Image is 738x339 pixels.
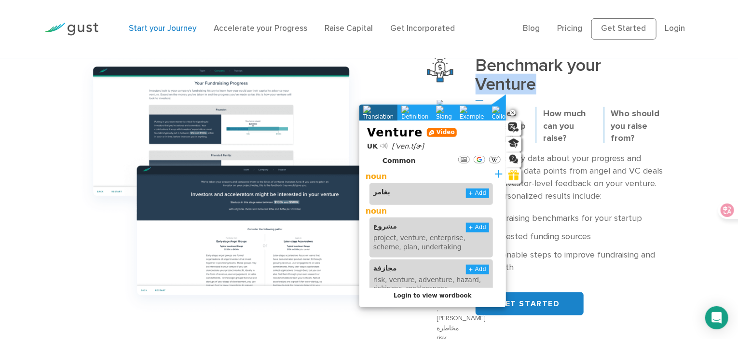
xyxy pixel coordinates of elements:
[74,52,412,319] img: Group 1166
[44,23,98,36] img: Gust Logo
[523,24,540,33] a: Blog
[129,24,197,33] a: Start your Journey
[427,56,453,82] img: Benchmark Your Venture
[577,235,738,339] iframe: Chat Widget
[558,24,583,33] a: Pricing
[665,24,685,33] a: Login
[611,108,665,145] p: Who should you raise from?
[476,249,665,274] li: Actionable steps to improve fundraising and growth
[476,56,665,100] h3: Benchmark your Venture
[591,18,656,40] a: Get Started
[476,212,665,225] li: Fundraising benchmarks for your startup
[214,24,308,33] a: Accelerate your Progress
[476,152,665,203] p: Combine key data about your progress and hundreds of data points from angel and VC deals to get i...
[391,24,455,33] a: Get Incorporated
[437,324,550,333] div: مخاطرة
[476,231,665,243] li: Suggested funding sources
[437,100,444,107] img: en.png
[437,313,550,323] div: [PERSON_NAME]
[543,108,597,145] p: How much can you raise?
[325,24,373,33] a: Raise Capital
